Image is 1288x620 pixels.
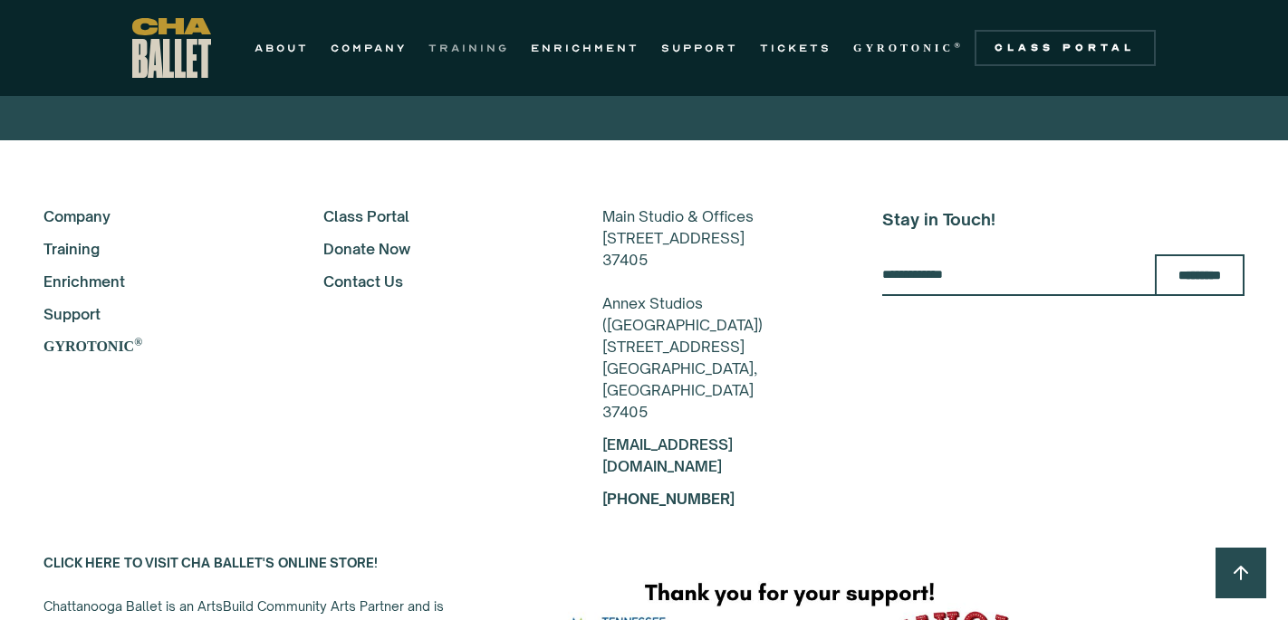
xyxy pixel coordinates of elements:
a: Enrichment [43,271,274,292]
div: Main Studio & Offices [STREET_ADDRESS] 37405 Annex Studios ([GEOGRAPHIC_DATA]) [STREET_ADDRESS] [... [602,205,833,423]
a: COMPANY [331,37,407,59]
a: Company [43,205,274,227]
a: ABOUT [255,37,309,59]
a: Support [43,303,274,325]
a: GYROTONIC® [43,336,274,358]
a: SUPPORT [661,37,738,59]
a: Donate Now [323,238,554,260]
a: Training [43,238,274,260]
sup: ® [134,336,142,348]
h5: Stay in Touch! [882,205,1245,233]
a: home [132,18,211,78]
a: Contact Us [323,271,554,292]
a: CLICK HERE TO VISIT CHA BALLET'S ONLINE STORE! [43,555,378,570]
a: Class Portal [323,205,554,227]
a: Class Portal [975,30,1156,66]
div: Class Portal [985,41,1145,55]
a: ENRICHMENT [531,37,639,59]
a: TICKETS [760,37,831,59]
a: [EMAIL_ADDRESS][DOMAIN_NAME] [602,435,733,475]
a: GYROTONIC® [853,37,964,59]
strong: GYROTONIC [853,42,954,54]
a: [PHONE_NUMBER] [602,490,735,508]
sup: ® [954,41,964,50]
form: Email Form [882,254,1245,296]
a: TRAINING [428,37,509,59]
strong: GYROTONIC [43,339,134,354]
